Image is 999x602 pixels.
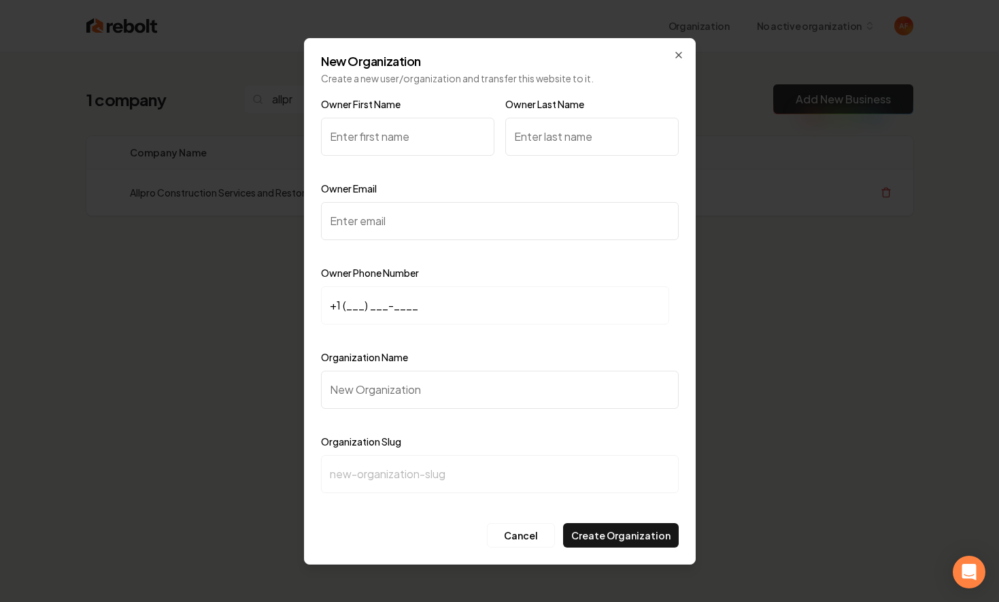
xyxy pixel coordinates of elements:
input: New Organization [321,371,679,409]
h2: New Organization [321,55,679,67]
input: Enter last name [505,118,679,156]
label: Organization Slug [321,435,401,448]
p: Create a new user/organization and transfer this website to it. [321,71,679,85]
label: Owner Phone Number [321,267,419,279]
button: Cancel [487,523,555,548]
button: Create Organization [563,523,679,548]
input: Enter first name [321,118,494,156]
input: Enter email [321,202,679,240]
label: Owner Last Name [505,98,584,110]
label: Organization Name [321,351,408,363]
label: Owner Email [321,182,377,195]
input: new-organization-slug [321,455,679,493]
label: Owner First Name [321,98,401,110]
